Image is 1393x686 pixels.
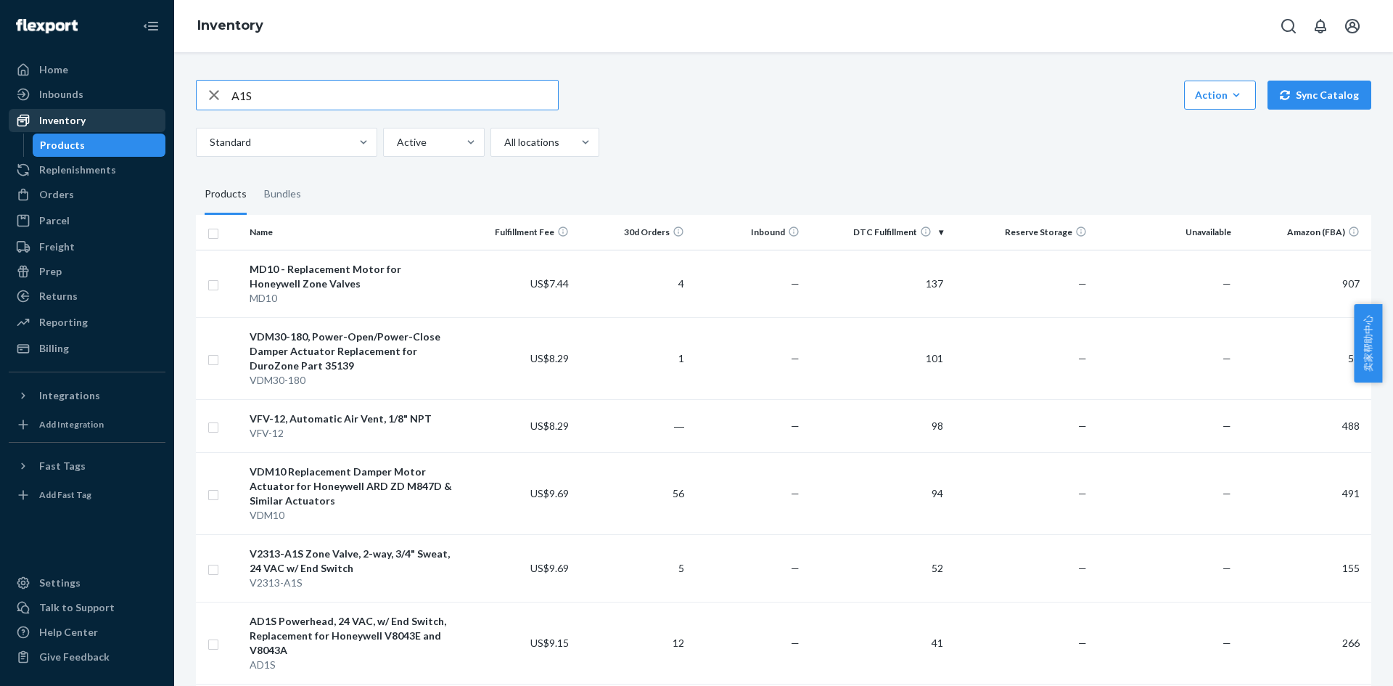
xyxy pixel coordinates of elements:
span: — [1223,277,1231,290]
td: 155 [1237,534,1371,602]
a: Prep [9,260,165,283]
td: 56 [1237,317,1371,399]
button: Open notifications [1306,12,1335,41]
a: Inventory [197,17,263,33]
div: Integrations [39,388,100,403]
a: Reporting [9,311,165,334]
div: VDM30-180 [250,373,454,388]
th: Unavailable [1093,215,1236,250]
input: Search inventory by name or sku [231,81,558,110]
span: — [1078,352,1087,364]
span: — [791,420,800,432]
td: ― [575,399,690,452]
div: Prep [39,264,62,279]
th: Amazon (FBA) [1237,215,1371,250]
span: — [791,562,800,574]
td: 5 [575,534,690,602]
span: US$7.44 [530,277,569,290]
span: — [1223,637,1231,649]
span: — [791,277,800,290]
div: Bundles [264,174,301,215]
button: Close Navigation [136,12,165,41]
a: Inbounds [9,83,165,106]
div: Freight [39,240,75,254]
img: Flexport logo [16,19,78,33]
a: Help Center [9,621,165,644]
a: Replenishments [9,158,165,181]
th: Inbound [690,215,805,250]
div: Add Fast Tag [39,489,91,501]
a: Add Integration [9,413,165,436]
div: Talk to Support [39,600,115,615]
div: V2313-A1S Zone Valve, 2-way, 3/4" Sweat, 24 VAC w/ End Switch [250,547,454,576]
td: 101 [805,317,949,399]
div: Inventory [39,113,86,128]
button: Give Feedback [9,645,165,669]
div: Orders [39,187,74,202]
span: — [1223,352,1231,364]
button: Integrations [9,384,165,407]
button: Open Search Box [1274,12,1303,41]
th: DTC Fulfillment [805,215,949,250]
div: Products [40,138,85,152]
div: Replenishments [39,163,116,177]
div: AD1S [250,658,454,672]
td: 52 [805,534,949,602]
div: Billing [39,341,69,356]
span: US$8.29 [530,352,569,364]
ol: breadcrumbs [186,5,275,47]
div: VFV-12, Automatic Air Vent, 1/8" NPT [250,412,454,426]
th: Fulfillment Fee [460,215,575,250]
div: Inbounds [39,87,83,102]
span: — [791,352,800,364]
div: MD10 [250,291,454,306]
div: Fast Tags [39,459,86,473]
td: 4 [575,250,690,317]
div: Help Center [39,625,98,640]
div: Products [205,174,247,215]
a: Inventory [9,109,165,132]
span: — [1078,562,1087,574]
td: 907 [1237,250,1371,317]
span: — [1223,562,1231,574]
div: AD1S Powerhead, 24 VAC, w/ End Switch, Replacement for Honeywell V8043E and V8043A [250,614,454,658]
td: 491 [1237,452,1371,534]
td: 137 [805,250,949,317]
div: V2313-A1S [250,576,454,590]
div: VDM10 Replacement Damper Motor Actuator for Honeywell ARD ZD M847D & Similar Actuators [250,465,454,508]
span: 卖家帮助中心 [1354,304,1382,383]
div: Parcel [39,213,70,228]
span: — [1078,487,1087,499]
div: Home [39,62,68,77]
div: Action [1195,88,1245,102]
a: Add Fast Tag [9,483,165,507]
td: 98 [805,399,949,452]
a: Home [9,58,165,81]
a: Returns [9,285,165,308]
div: MD10 - Replacement Motor for Honeywell Zone Valves [250,262,454,291]
div: Settings [39,576,81,590]
input: Standard [208,135,210,150]
td: 41 [805,602,949,684]
a: Orders [9,183,165,206]
th: 30d Orders [575,215,690,250]
th: Reserve Storage [949,215,1093,250]
div: Reporting [39,315,88,330]
a: Settings [9,571,165,595]
td: 94 [805,452,949,534]
a: Products [33,134,166,157]
button: Sync Catalog [1267,81,1371,110]
div: Give Feedback [39,650,110,664]
span: — [791,637,800,649]
span: US$8.29 [530,420,569,432]
span: — [791,487,800,499]
a: Billing [9,337,165,360]
div: VDM30-180, Power-Open/Power-Close Damper Actuator Replacement for DuroZone Part 35139 [250,330,454,373]
span: US$9.69 [530,487,569,499]
td: 266 [1237,602,1371,684]
span: — [1078,277,1087,290]
span: — [1223,420,1231,432]
div: VDM10 [250,508,454,523]
div: Returns [39,289,78,303]
div: VFV-12 [250,426,454,441]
